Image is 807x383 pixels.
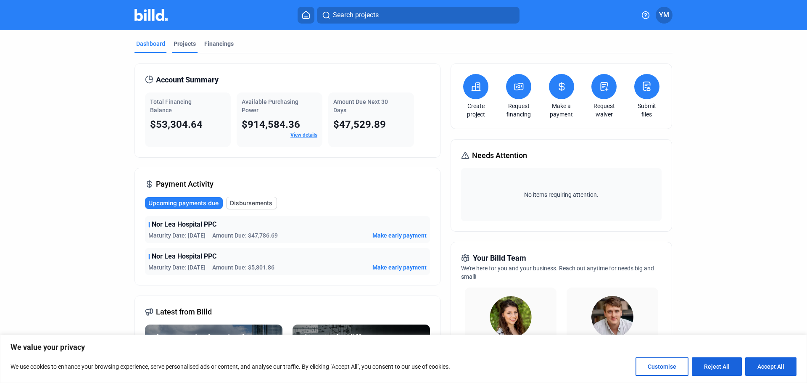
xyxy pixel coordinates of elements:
[317,7,520,24] button: Search projects
[148,231,206,240] span: Maturity Date: [DATE]
[152,331,276,357] div: The strategies best-in-class subs use for a resilient business
[464,190,658,199] span: No items requiring attention.
[148,199,219,207] span: Upcoming payments due
[504,102,533,119] a: Request financing
[150,119,203,130] span: $53,304.64
[547,102,576,119] a: Make a payment
[156,178,214,190] span: Payment Activity
[134,9,168,21] img: Billd Company Logo
[136,40,165,48] div: Dashboard
[745,357,796,376] button: Accept All
[152,219,216,230] span: Nor Lea Hospital PPC
[156,306,212,318] span: Latest from Billd
[692,357,742,376] button: Reject All
[299,331,423,357] div: Discover the difference a strong capital strategy can make
[145,197,223,209] button: Upcoming payments due
[11,342,796,352] p: We value your privacy
[11,362,450,372] p: We use cookies to enhance your browsing experience, serve personalised ads or content, and analys...
[636,357,688,376] button: Customise
[212,263,274,272] span: Amount Due: $5,801.86
[242,98,298,114] span: Available Purchasing Power
[226,197,277,209] button: Disbursements
[461,102,491,119] a: Create project
[152,251,216,261] span: Nor Lea Hospital PPC
[212,231,278,240] span: Amount Due: $47,786.69
[204,40,234,48] div: Financings
[290,132,317,138] a: View details
[473,252,526,264] span: Your Billd Team
[333,98,388,114] span: Amount Due Next 30 Days
[461,265,654,280] span: We're here for you and your business. Reach out anytime for needs big and small!
[174,40,196,48] div: Projects
[589,102,619,119] a: Request waiver
[333,119,386,130] span: $47,529.89
[656,7,672,24] button: YM
[472,150,527,161] span: Needs Attention
[148,263,206,272] span: Maturity Date: [DATE]
[333,10,379,20] span: Search projects
[372,231,427,240] button: Make early payment
[156,74,219,86] span: Account Summary
[591,296,633,338] img: Territory Manager
[372,263,427,272] button: Make early payment
[632,102,662,119] a: Submit files
[659,10,669,20] span: YM
[150,98,192,114] span: Total Financing Balance
[242,119,300,130] span: $914,584.36
[230,199,272,207] span: Disbursements
[490,296,532,338] img: Relationship Manager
